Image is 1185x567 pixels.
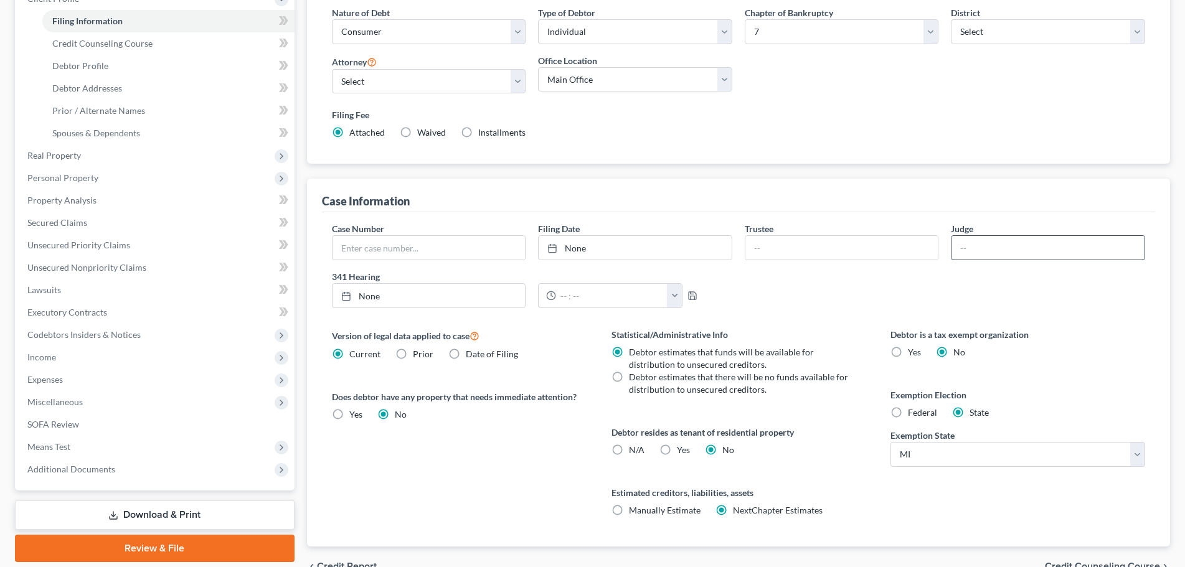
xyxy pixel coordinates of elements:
span: Manually Estimate [629,505,701,515]
label: Statistical/Administrative Info [611,328,866,341]
div: Case Information [322,194,410,209]
span: State [970,407,989,418]
label: Judge [951,222,973,235]
label: Debtor resides as tenant of residential property [611,426,866,439]
span: Lawsuits [27,284,61,295]
label: District [951,6,980,19]
span: Yes [908,347,921,357]
span: Prior [413,349,433,359]
span: Unsecured Nonpriority Claims [27,262,146,273]
a: None [333,284,526,307]
label: Estimated creditors, liabilities, assets [611,486,866,499]
span: Current [349,349,380,359]
span: Federal [908,407,937,418]
span: Real Property [27,150,81,161]
a: Download & Print [15,500,295,530]
span: Spouses & Dependents [52,128,140,138]
span: Additional Documents [27,464,115,474]
span: Personal Property [27,172,98,183]
span: Waived [417,127,446,138]
label: Attorney [332,54,377,69]
label: Nature of Debt [332,6,390,19]
span: Unsecured Priority Claims [27,240,130,250]
input: -- [951,236,1145,260]
label: Chapter of Bankruptcy [745,6,833,19]
span: SOFA Review [27,419,79,429]
a: Unsecured Priority Claims [17,234,295,256]
span: No [953,347,965,357]
label: Type of Debtor [538,6,595,19]
label: Version of legal data applied to case [332,328,587,343]
a: Debtor Profile [42,55,295,77]
span: Debtor estimates that there will be no funds available for distribution to unsecured creditors. [629,372,848,395]
span: Expenses [27,374,63,385]
label: Office Location [538,54,597,67]
span: Executory Contracts [27,307,107,317]
span: NextChapter Estimates [733,505,823,515]
span: Debtor estimates that funds will be available for distribution to unsecured creditors. [629,347,814,370]
span: Secured Claims [27,217,87,228]
label: Trustee [745,222,773,235]
label: Debtor is a tax exempt organization [890,328,1145,341]
span: Filing Information [52,16,123,26]
span: Income [27,352,56,362]
a: Review & File [15,535,295,562]
span: Date of Filing [466,349,518,359]
a: Property Analysis [17,189,295,212]
a: Secured Claims [17,212,295,234]
label: Case Number [332,222,384,235]
a: Debtor Addresses [42,77,295,100]
label: Does debtor have any property that needs immediate attention? [332,390,587,403]
span: Debtor Profile [52,60,108,71]
span: Installments [478,127,526,138]
a: SOFA Review [17,413,295,436]
a: Prior / Alternate Names [42,100,295,122]
span: Means Test [27,441,70,452]
span: Debtor Addresses [52,83,122,93]
a: Spouses & Dependents [42,122,295,144]
input: -- [745,236,938,260]
input: Enter case number... [333,236,526,260]
a: Filing Information [42,10,295,32]
label: Exemption Election [890,388,1145,401]
span: Yes [677,444,690,455]
span: Yes [349,409,362,419]
span: Prior / Alternate Names [52,105,145,116]
label: Exemption State [890,429,955,442]
span: Miscellaneous [27,396,83,407]
a: Lawsuits [17,279,295,301]
label: Filing Date [538,222,580,235]
input: -- : -- [556,284,668,307]
span: N/A [629,444,644,455]
a: Executory Contracts [17,301,295,324]
span: Codebtors Insiders & Notices [27,329,141,340]
span: No [722,444,734,455]
span: Property Analysis [27,195,97,205]
span: Credit Counseling Course [52,38,153,49]
span: Attached [349,127,385,138]
a: Credit Counseling Course [42,32,295,55]
span: No [395,409,407,419]
a: Unsecured Nonpriority Claims [17,256,295,279]
label: Filing Fee [332,108,1145,121]
label: 341 Hearing [326,270,739,283]
a: None [539,236,732,260]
